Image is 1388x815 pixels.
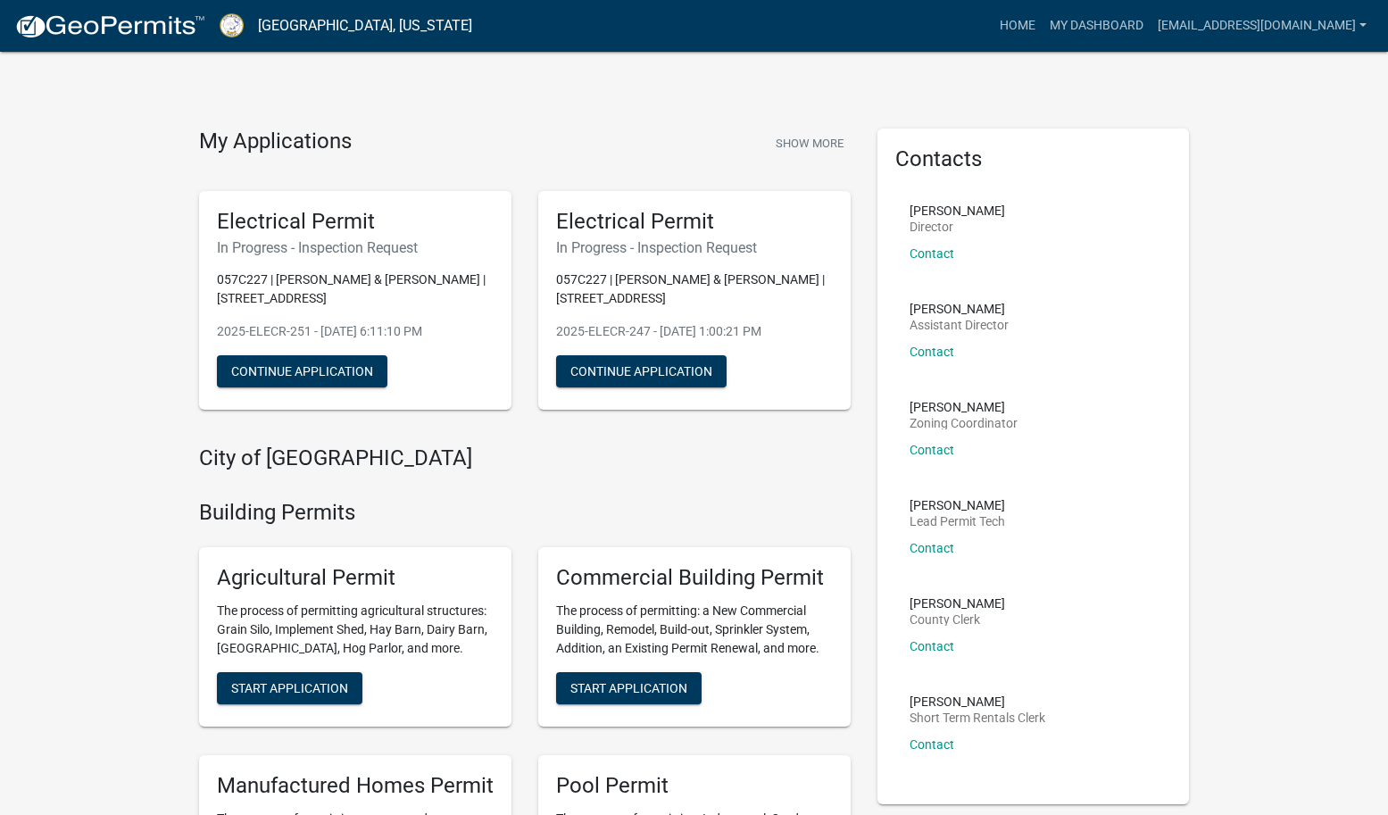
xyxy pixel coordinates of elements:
[910,246,954,261] a: Contact
[199,500,851,526] h4: Building Permits
[1043,9,1151,43] a: My Dashboard
[910,541,954,555] a: Contact
[910,401,1018,413] p: [PERSON_NAME]
[556,209,833,235] h5: Electrical Permit
[556,355,727,387] button: Continue Application
[556,672,702,704] button: Start Application
[1151,9,1374,43] a: [EMAIL_ADDRESS][DOMAIN_NAME]
[910,345,954,359] a: Contact
[556,565,833,591] h5: Commercial Building Permit
[217,239,494,256] h6: In Progress - Inspection Request
[910,597,1005,610] p: [PERSON_NAME]
[570,680,687,694] span: Start Application
[910,220,1005,233] p: Director
[220,13,244,37] img: Putnam County, Georgia
[217,773,494,799] h5: Manufactured Homes Permit
[910,639,954,653] a: Contact
[910,515,1005,528] p: Lead Permit Tech
[217,672,362,704] button: Start Application
[217,209,494,235] h5: Electrical Permit
[231,680,348,694] span: Start Application
[769,129,851,158] button: Show More
[910,417,1018,429] p: Zoning Coordinator
[217,355,387,387] button: Continue Application
[217,322,494,341] p: 2025-ELECR-251 - [DATE] 6:11:10 PM
[556,239,833,256] h6: In Progress - Inspection Request
[910,204,1005,217] p: [PERSON_NAME]
[910,613,1005,626] p: County Clerk
[217,270,494,308] p: 057C227 | [PERSON_NAME] & [PERSON_NAME] | [STREET_ADDRESS]
[910,695,1045,708] p: [PERSON_NAME]
[556,602,833,658] p: The process of permitting: a New Commercial Building, Remodel, Build-out, Sprinkler System, Addit...
[910,443,954,457] a: Contact
[910,737,954,752] a: Contact
[258,11,472,41] a: [GEOGRAPHIC_DATA], [US_STATE]
[910,303,1009,315] p: [PERSON_NAME]
[556,270,833,308] p: 057C227 | [PERSON_NAME] & [PERSON_NAME] | [STREET_ADDRESS]
[556,773,833,799] h5: Pool Permit
[199,129,352,155] h4: My Applications
[895,146,1172,172] h5: Contacts
[199,445,851,471] h4: City of [GEOGRAPHIC_DATA]
[910,319,1009,331] p: Assistant Director
[910,711,1045,724] p: Short Term Rentals Clerk
[217,602,494,658] p: The process of permitting agricultural structures: Grain Silo, Implement Shed, Hay Barn, Dairy Ba...
[910,499,1005,511] p: [PERSON_NAME]
[556,322,833,341] p: 2025-ELECR-247 - [DATE] 1:00:21 PM
[993,9,1043,43] a: Home
[217,565,494,591] h5: Agricultural Permit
